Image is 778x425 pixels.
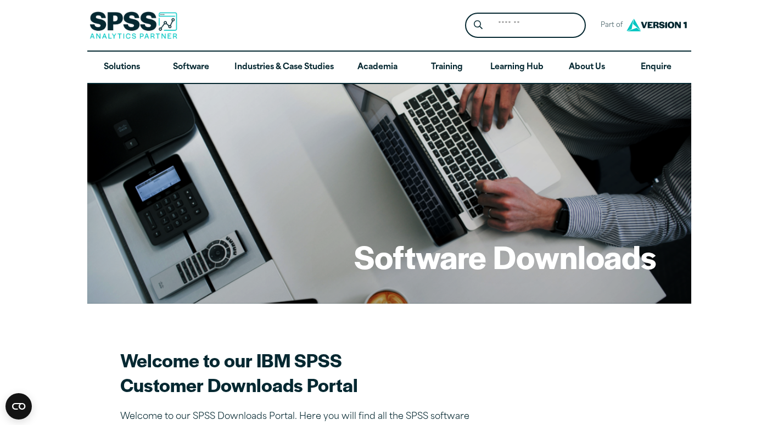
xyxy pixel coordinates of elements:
[482,52,552,83] a: Learning Hub
[354,235,656,278] h1: Software Downloads
[120,348,505,397] h2: Welcome to our IBM SPSS Customer Downloads Portal
[5,393,32,420] button: Open CMP widget
[412,52,481,83] a: Training
[552,52,622,83] a: About Us
[226,52,343,83] a: Industries & Case Studies
[624,15,690,35] img: Version1 Logo
[465,13,586,38] form: Site Header Search Form
[87,52,156,83] a: Solutions
[474,20,483,30] svg: Search magnifying glass icon
[343,52,412,83] a: Academia
[87,52,691,83] nav: Desktop version of site main menu
[622,52,691,83] a: Enquire
[156,52,226,83] a: Software
[89,12,177,39] img: SPSS Analytics Partner
[595,18,624,33] span: Part of
[468,15,488,36] button: Search magnifying glass icon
